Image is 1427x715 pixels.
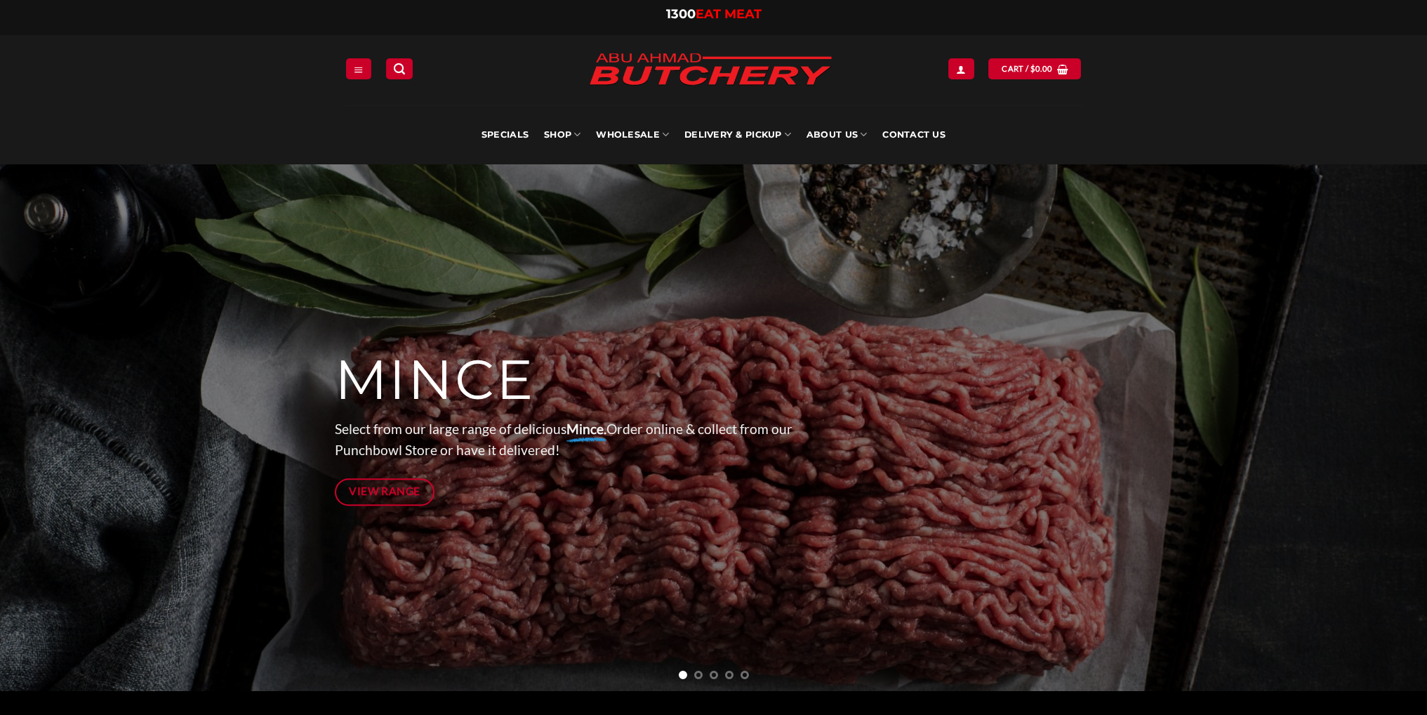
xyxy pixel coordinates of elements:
li: Page dot 3 [710,671,718,679]
a: 1300EAT MEAT [666,6,762,22]
a: Search [386,58,413,79]
span: EAT MEAT [696,6,762,22]
a: Menu [346,58,371,79]
a: Wholesale [596,105,669,164]
a: SHOP [544,105,580,164]
span: $ [1030,63,1035,75]
li: Page dot 5 [741,671,749,679]
a: Contact Us [882,105,945,164]
span: MINCE [335,346,535,414]
li: Page dot 2 [694,671,703,679]
li: Page dot 1 [679,671,687,679]
a: About Us [807,105,867,164]
span: Select from our large range of delicious Order online & collect from our Punchbowl Store or have ... [335,421,792,459]
span: View Range [349,483,420,500]
strong: Mince. [566,421,606,437]
img: Abu Ahmad Butchery [577,44,844,97]
bdi: 0.00 [1030,64,1053,73]
span: 1300 [666,6,696,22]
a: Delivery & Pickup [684,105,791,164]
li: Page dot 4 [725,671,734,679]
a: My account [948,58,974,79]
a: View cart [988,58,1081,79]
a: View Range [335,478,435,506]
span: Cart / [1002,63,1052,75]
a: Specials [482,105,529,164]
